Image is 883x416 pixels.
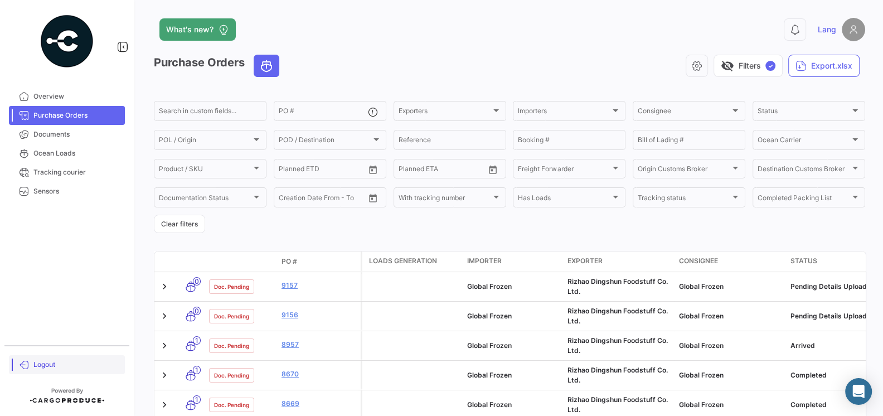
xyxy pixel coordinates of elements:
[214,341,249,350] span: Doc. Pending
[33,110,120,120] span: Purchase Orders
[467,341,512,350] span: Global Frozen
[279,167,294,175] input: From
[9,163,125,182] a: Tracking courier
[282,369,356,379] a: 8670
[159,18,236,41] button: What's new?
[518,167,610,175] span: Freight Forwarder
[159,340,170,351] a: Expand/Collapse Row
[679,371,724,379] span: Global Frozen
[638,167,730,175] span: Origin Customs Broker
[679,341,724,350] span: Global Frozen
[362,251,463,272] datatable-header-cell: Loads generation
[193,336,201,345] span: 1
[282,310,356,320] a: 9156
[33,148,120,158] span: Ocean Loads
[567,366,668,384] span: Rizhao Dingshun Foodstuff Co. Ltd.
[159,138,251,146] span: POL / Origin
[159,195,251,203] span: Documentation Status
[422,167,463,175] input: To
[638,109,730,117] span: Consignee
[845,378,872,405] div: Abrir Intercom Messenger
[567,277,668,296] span: Rizhao Dingshun Foodstuff Co. Ltd.
[159,281,170,292] a: Expand/Collapse Row
[721,59,734,72] span: visibility_off
[205,257,277,266] datatable-header-cell: Doc. Status
[467,312,512,320] span: Global Frozen
[365,161,381,178] button: Open calendar
[679,256,718,266] span: Consignee
[214,400,249,409] span: Doc. Pending
[33,360,120,370] span: Logout
[518,195,610,203] span: Has Loads
[282,399,356,409] a: 8669
[302,195,343,203] input: To
[790,256,817,266] span: Status
[302,167,343,175] input: To
[33,186,120,196] span: Sensors
[159,399,170,410] a: Expand/Collapse Row
[154,55,283,77] h3: Purchase Orders
[567,336,668,355] span: Rizhao Dingshun Foodstuff Co. Ltd.
[758,109,850,117] span: Status
[467,400,512,409] span: Global Frozen
[714,55,783,77] button: visibility_offFilters✓
[818,24,836,35] span: Lang
[758,195,850,203] span: Completed Packing List
[567,256,603,266] span: Exporter
[9,125,125,144] a: Documents
[279,138,371,146] span: POD / Destination
[159,370,170,381] a: Expand/Collapse Row
[788,55,860,77] button: Export.xlsx
[9,144,125,163] a: Ocean Loads
[679,312,724,320] span: Global Frozen
[758,138,850,146] span: Ocean Carrier
[277,252,361,271] datatable-header-cell: PO #
[154,215,205,233] button: Clear filters
[282,280,356,291] a: 9157
[399,167,414,175] input: From
[399,109,491,117] span: Exporters
[39,13,95,69] img: powered-by.png
[9,182,125,201] a: Sensors
[254,55,279,76] button: Ocean
[282,257,297,267] span: PO #
[484,161,501,178] button: Open calendar
[675,251,786,272] datatable-header-cell: Consignee
[567,395,668,414] span: Rizhao Dingshun Foodstuff Co. Ltd.
[33,167,120,177] span: Tracking courier
[369,256,437,266] span: Loads generation
[563,251,675,272] datatable-header-cell: Exporter
[214,282,249,291] span: Doc. Pending
[518,109,610,117] span: Importers
[758,167,850,175] span: Destination Customs Broker
[365,190,381,206] button: Open calendar
[9,106,125,125] a: Purchase Orders
[214,371,249,380] span: Doc. Pending
[638,195,730,203] span: Tracking status
[467,256,502,266] span: Importer
[166,24,214,35] span: What's new?
[399,195,491,203] span: With tracking number
[567,307,668,325] span: Rizhao Dingshun Foodstuff Co. Ltd.
[193,366,201,374] span: 1
[177,257,205,266] datatable-header-cell: Transport mode
[33,129,120,139] span: Documents
[679,282,724,291] span: Global Frozen
[193,395,201,404] span: 1
[159,167,251,175] span: Product / SKU
[463,251,563,272] datatable-header-cell: Importer
[193,307,201,315] span: 0
[467,371,512,379] span: Global Frozen
[282,340,356,350] a: 8957
[842,18,865,41] img: placeholder-user.png
[159,311,170,322] a: Expand/Collapse Row
[214,312,249,321] span: Doc. Pending
[279,195,294,203] input: From
[33,91,120,101] span: Overview
[9,87,125,106] a: Overview
[193,277,201,286] span: 0
[765,61,775,71] span: ✓
[679,400,724,409] span: Global Frozen
[467,282,512,291] span: Global Frozen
